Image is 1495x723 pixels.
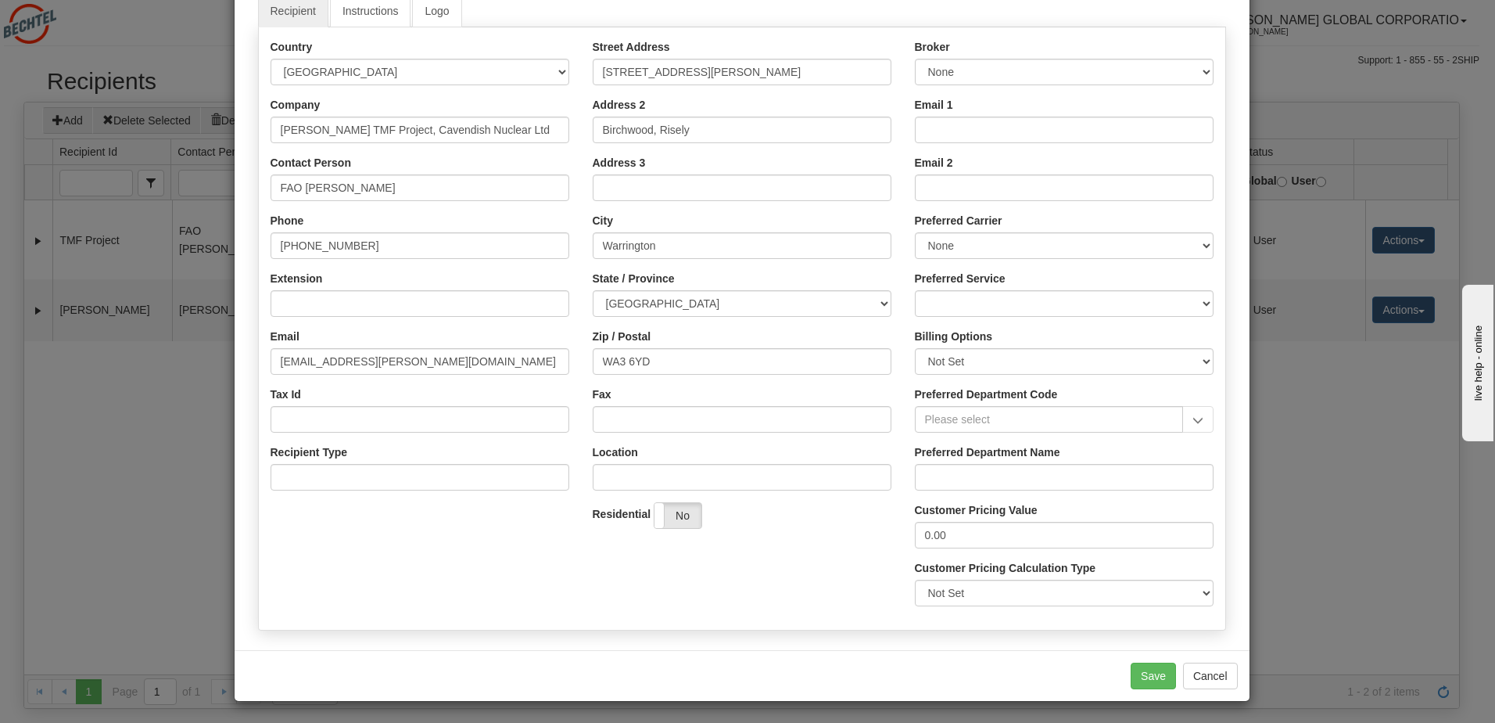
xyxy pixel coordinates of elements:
[271,97,321,113] label: Company
[915,406,1183,433] input: Please select
[593,155,646,171] label: Address 3
[593,213,613,228] label: City
[593,39,670,55] label: Street Address
[1131,663,1176,689] button: Save
[654,503,701,528] label: No
[593,506,651,522] label: Residential
[271,39,313,55] label: Country
[915,387,1058,402] label: Preferred Department Code
[593,271,675,286] label: State / Province
[915,444,1060,460] label: Preferred Department Name
[271,444,348,460] label: Recipient Type
[915,502,1038,518] label: Customer Pricing Value
[271,387,301,402] label: Tax Id
[271,213,304,228] label: Phone
[915,213,1002,228] label: Preferred Carrier
[915,271,1006,286] label: Preferred Service
[915,97,953,113] label: Email 1
[915,155,953,171] label: Email 2
[12,13,145,25] div: live help - online
[593,444,638,460] label: Location
[271,329,299,344] label: Email
[271,271,323,286] label: Extension
[915,329,993,344] label: Billing Options
[915,560,1096,576] label: Customer Pricing Calculation Type
[593,97,646,113] label: Address 2
[1459,282,1493,441] iframe: chat widget
[271,155,351,171] label: Contact Person
[1183,663,1238,689] button: Cancel
[915,39,950,55] label: Broker
[593,329,651,344] label: Zip / Postal
[593,387,611,402] label: Fax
